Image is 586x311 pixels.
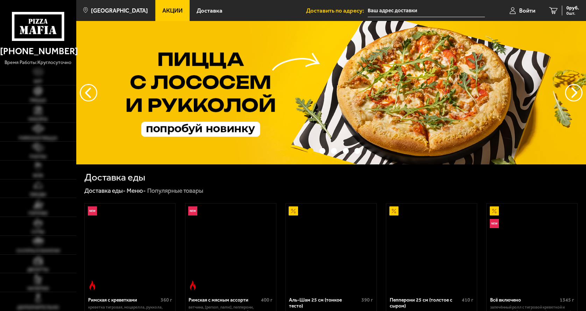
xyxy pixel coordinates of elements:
a: Доставка еды- [84,187,126,194]
button: точки переключения [343,148,349,154]
div: Популярные товары [147,187,203,195]
a: Меню- [127,187,146,194]
button: точки переключения [308,148,313,154]
div: Римская с мясным ассорти [189,297,259,303]
span: [GEOGRAPHIC_DATA] [91,8,148,14]
span: Салаты и закуски [16,248,60,253]
div: Пепперони 25 см (толстое с сыром) [390,297,460,309]
span: Наборы [28,117,48,121]
button: следующий [80,84,97,101]
img: Новинка [490,219,499,228]
button: предыдущий [565,84,583,101]
a: АкционныйПепперони 25 см (толстое с сыром) [386,204,477,293]
span: Доставка [197,8,223,14]
button: точки переключения [331,148,337,154]
button: точки переключения [354,148,360,154]
h1: Доставка еды [84,172,145,182]
img: Новинка [88,206,97,215]
img: Акционный [289,206,298,215]
span: Роллы [30,154,47,159]
span: Пицца [30,98,46,103]
span: Доставить по адресу: [306,8,368,14]
span: Дополнительно [17,305,59,310]
span: Супы [31,229,44,234]
a: АкционныйНовинкаВсё включено [487,204,577,293]
a: АкционныйАль-Шам 25 см (тонкое тесто) [286,204,376,293]
input: Ваш адрес доставки [368,4,485,17]
span: Горячее [28,211,48,215]
span: 400 г [261,297,273,303]
span: WOK [33,173,43,178]
img: Акционный [490,206,499,215]
span: 0 шт. [566,11,579,15]
img: Острое блюдо [88,281,97,290]
div: Всё включено [490,297,558,303]
div: Римская с креветками [88,297,159,303]
span: 1345 г [560,297,574,303]
span: Напитки [27,286,49,291]
span: Десерты [27,267,49,272]
span: 410 г [462,297,473,303]
span: Хит [34,79,42,84]
span: 0 руб. [566,6,579,10]
span: 390 г [361,297,373,303]
button: точки переключения [319,148,325,154]
img: Акционный [389,206,398,215]
a: НовинкаОстрое блюдоРимская с мясным ассорти [185,204,276,293]
div: Аль-Шам 25 см (тонкое тесто) [289,297,360,309]
a: НовинкаОстрое блюдоРимская с креветками [85,204,175,293]
img: Острое блюдо [188,281,197,290]
span: Обеды [30,192,46,197]
img: Новинка [188,206,197,215]
span: Акции [162,8,183,14]
span: 360 г [161,297,172,303]
span: Римская пицца [19,136,57,140]
span: Войти [519,8,535,14]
